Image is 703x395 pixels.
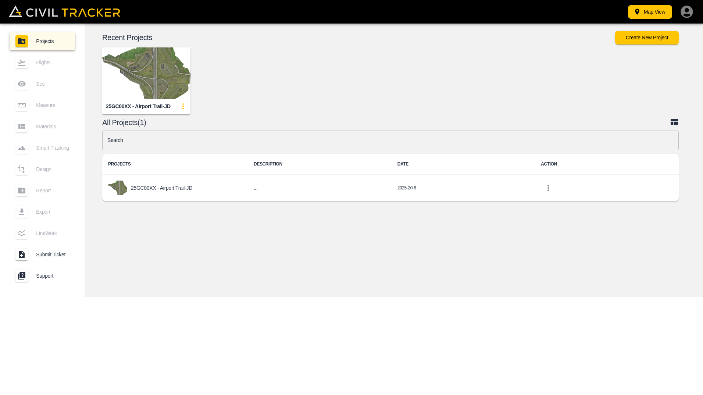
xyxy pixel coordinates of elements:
[131,185,192,191] p: 25GC00XX - Airport Trail-JD
[10,32,75,50] a: Projects
[102,120,670,125] p: All Projects(1)
[9,6,120,17] img: Civil Tracker
[36,252,69,257] span: Submit Ticket
[628,5,672,19] button: Map View
[10,246,75,263] a: Submit Ticket
[392,154,535,175] th: DATE
[108,181,127,195] img: project-image
[176,99,190,114] button: update-card-details
[102,154,248,175] th: PROJECTS
[102,47,190,99] img: 25GC00XX - Airport Trail-JD
[254,184,386,193] h6: ...
[102,154,679,202] table: project-list-table
[248,154,392,175] th: DESCRIPTION
[615,31,679,45] button: Create New Project
[106,103,171,110] div: 25GC00XX - Airport Trail-JD
[36,273,69,279] span: Support
[535,154,679,175] th: ACTION
[392,175,535,202] td: 2025-20-8
[36,38,69,44] span: Projects
[102,35,615,40] p: Recent Projects
[10,267,75,285] a: Support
